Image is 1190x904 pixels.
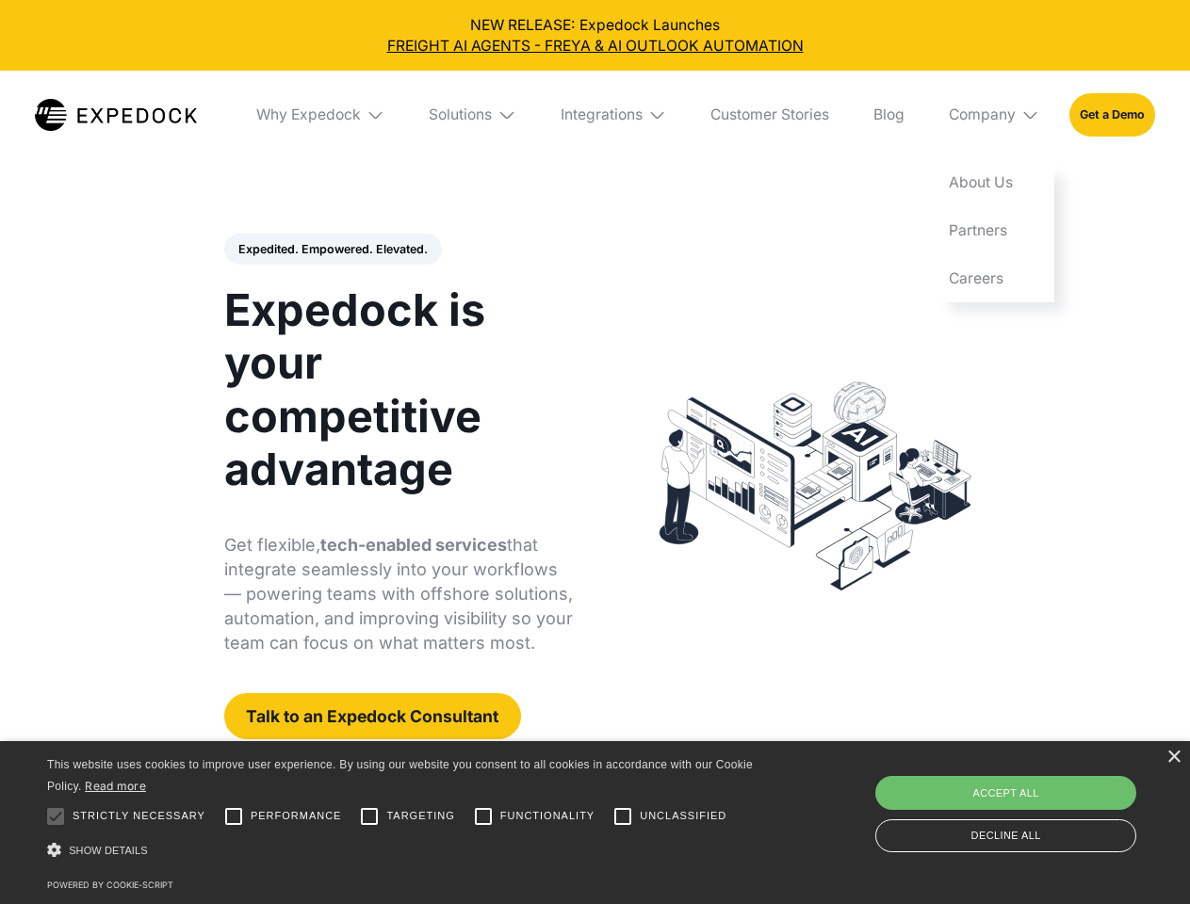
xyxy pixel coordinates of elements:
a: Careers [934,254,1054,302]
a: Partners [934,207,1054,255]
div: Company [949,105,1016,124]
a: Powered by cookie-script [47,880,173,890]
span: Performance [251,808,342,824]
span: Show details [69,845,148,856]
p: Get flexible, that integrate seamlessly into your workflows — powering teams with offshore soluti... [224,533,574,655]
div: Show details [47,838,759,864]
span: Strictly necessary [73,808,205,824]
span: Unclassified [640,808,726,824]
a: About Us [934,159,1054,207]
a: Blog [858,71,919,159]
iframe: Chat Widget [876,701,1190,904]
a: Talk to an Expedock Consultant [224,693,521,739]
span: Targeting [386,808,454,824]
strong: tech-enabled services [320,535,507,555]
div: Solutions [415,71,531,159]
h1: Expedock is your competitive advantage [224,283,574,495]
a: Get a Demo [1069,93,1155,136]
span: This website uses cookies to improve user experience. By using our website you consent to all coo... [47,758,753,793]
div: Company [934,71,1054,159]
div: Integrations [561,105,643,124]
div: NEW RELEASE: Expedock Launches [15,15,1176,56]
a: FREIGHT AI AGENTS - FREYA & AI OUTLOOK AUTOMATION [15,36,1176,56]
div: Why Expedock [256,105,361,124]
span: Functionality [500,808,595,824]
a: Read more [85,779,146,793]
a: Customer Stories [695,71,843,159]
div: Integrations [546,71,681,159]
div: Why Expedock [241,71,399,159]
div: Solutions [429,105,492,124]
nav: Company [934,159,1054,302]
